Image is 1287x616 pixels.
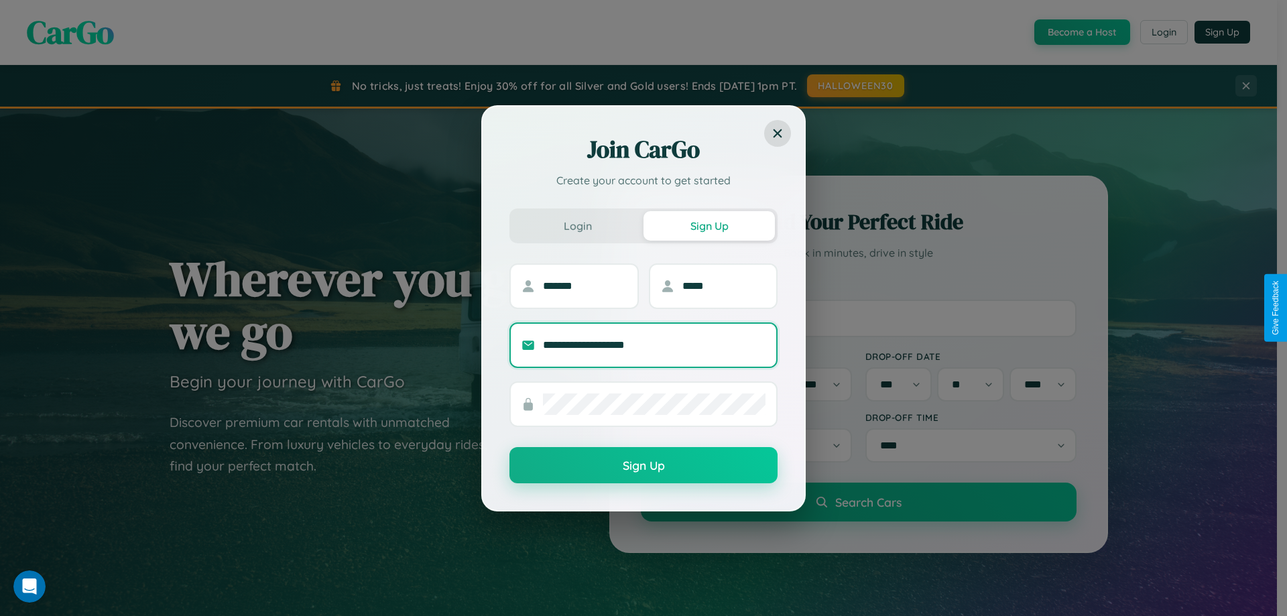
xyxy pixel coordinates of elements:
button: Login [512,211,643,241]
h2: Join CarGo [509,133,778,166]
button: Sign Up [643,211,775,241]
div: Give Feedback [1271,281,1280,335]
p: Create your account to get started [509,172,778,188]
iframe: Intercom live chat [13,570,46,603]
button: Sign Up [509,447,778,483]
